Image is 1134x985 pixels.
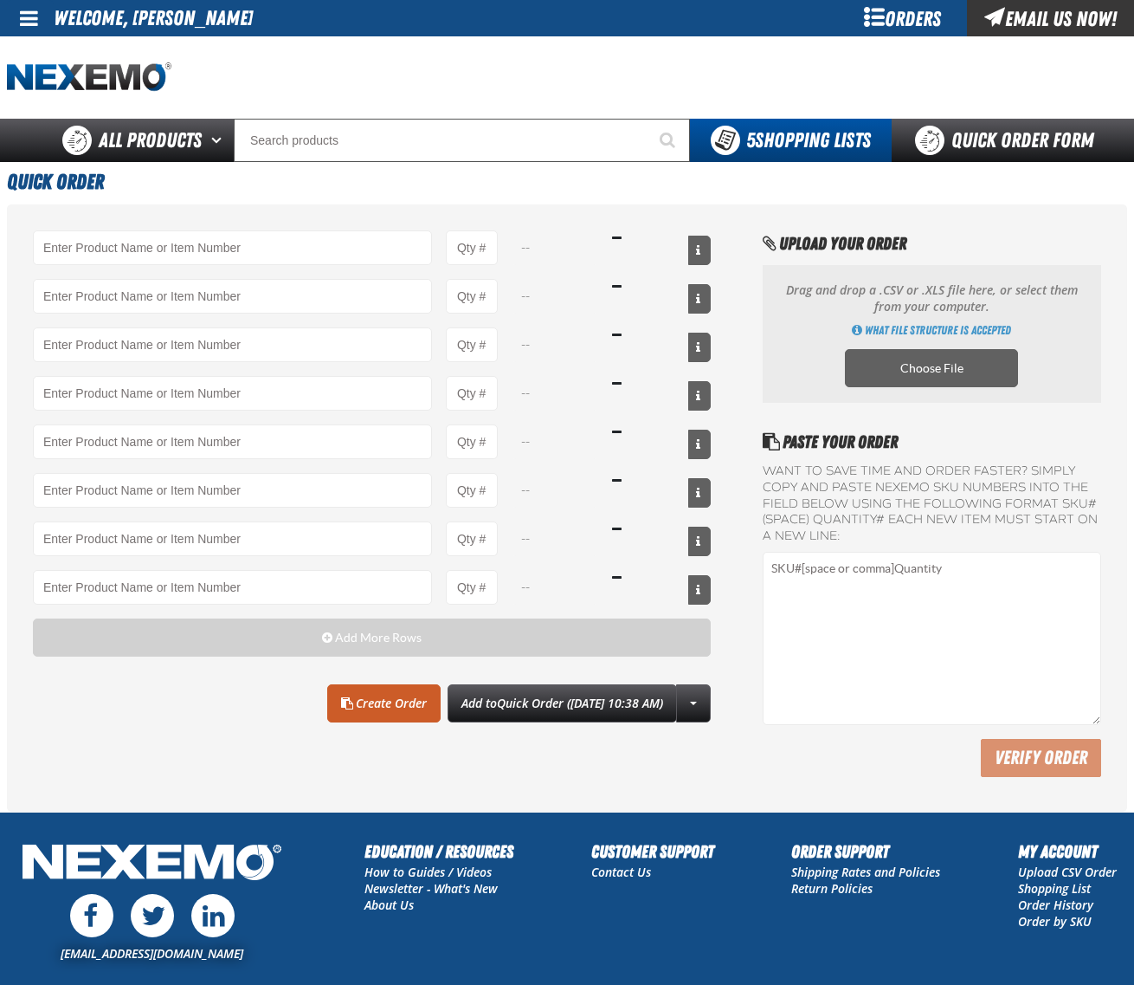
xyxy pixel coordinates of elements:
[61,945,243,962] a: [EMAIL_ADDRESS][DOMAIN_NAME]
[364,864,492,880] a: How to Guides / Videos
[791,880,873,897] a: Return Policies
[688,381,711,411] button: View All Prices
[335,631,422,645] span: Add More Rows
[1018,839,1117,865] h2: My Account
[591,864,651,880] a: Contact Us
[7,170,104,194] span: Quick Order
[33,522,432,556] : Product
[746,128,755,152] strong: 5
[364,839,513,865] h2: Education / Resources
[676,684,711,723] a: More Actions
[234,119,690,162] input: Search
[33,570,432,605] : Product
[446,522,498,556] input: Product Quantity
[448,684,677,723] button: Add toQuick Order ([DATE] 10:38 AM)
[688,333,711,362] button: View All Prices
[1018,897,1093,913] a: Order History
[33,279,432,314] : Product
[205,119,234,162] button: Open All Products pages
[688,236,711,265] button: View All Prices
[7,62,171,93] a: Home
[7,62,171,93] img: Nexemo logo
[845,349,1018,387] label: Choose CSV, XLSX or ODS file to import multiple products. Opens a popup
[763,230,1101,256] h2: Upload Your Order
[1018,880,1091,897] a: Shopping List
[497,695,663,711] span: Quick Order ([DATE] 10:38 AM)
[591,839,714,865] h2: Customer Support
[446,230,498,265] input: Product Quantity
[763,429,1101,455] h2: Paste Your Order
[1018,913,1092,930] a: Order by SKU
[33,619,711,657] button: Add More Rows
[17,839,287,890] img: Nexemo Logo
[446,327,498,362] input: Product Quantity
[446,473,498,508] input: Product Quantity
[791,864,940,880] a: Shipping Rates and Policies
[364,880,498,897] a: Newsletter - What's New
[446,570,498,605] input: Product Quantity
[791,839,940,865] h2: Order Support
[1018,864,1117,880] a: Upload CSV Order
[780,282,1084,315] p: Drag and drop a .CSV or .XLS file here, or select them from your computer.
[690,119,892,162] button: You have 5 Shopping Lists. Open to view details
[461,695,663,711] span: Add to
[33,376,432,411] : Product
[446,376,498,411] input: Product Quantity
[33,424,432,459] : Product
[446,279,498,314] input: Product Quantity
[33,473,432,508] : Product
[688,575,711,605] button: View All Prices
[688,284,711,314] button: View All Prices
[746,128,871,152] span: Shopping Lists
[688,430,711,459] button: View All Prices
[852,322,1011,339] a: Get Directions of how to import multiple products using an CSV, XLSX or ODS file. Opens a popup
[33,230,432,265] : Product
[688,478,711,508] button: View All Prices
[33,327,432,362] : Product
[364,897,414,913] a: About Us
[892,119,1126,162] a: Quick Order Form
[99,125,202,156] span: All Products
[327,684,441,723] a: Create Order
[763,463,1101,545] label: Want to save time and order faster? Simply copy and paste NEXEMO SKU numbers into the field below...
[647,119,690,162] button: Start Searching
[688,527,711,556] button: View All Prices
[446,424,498,459] input: Product Quantity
